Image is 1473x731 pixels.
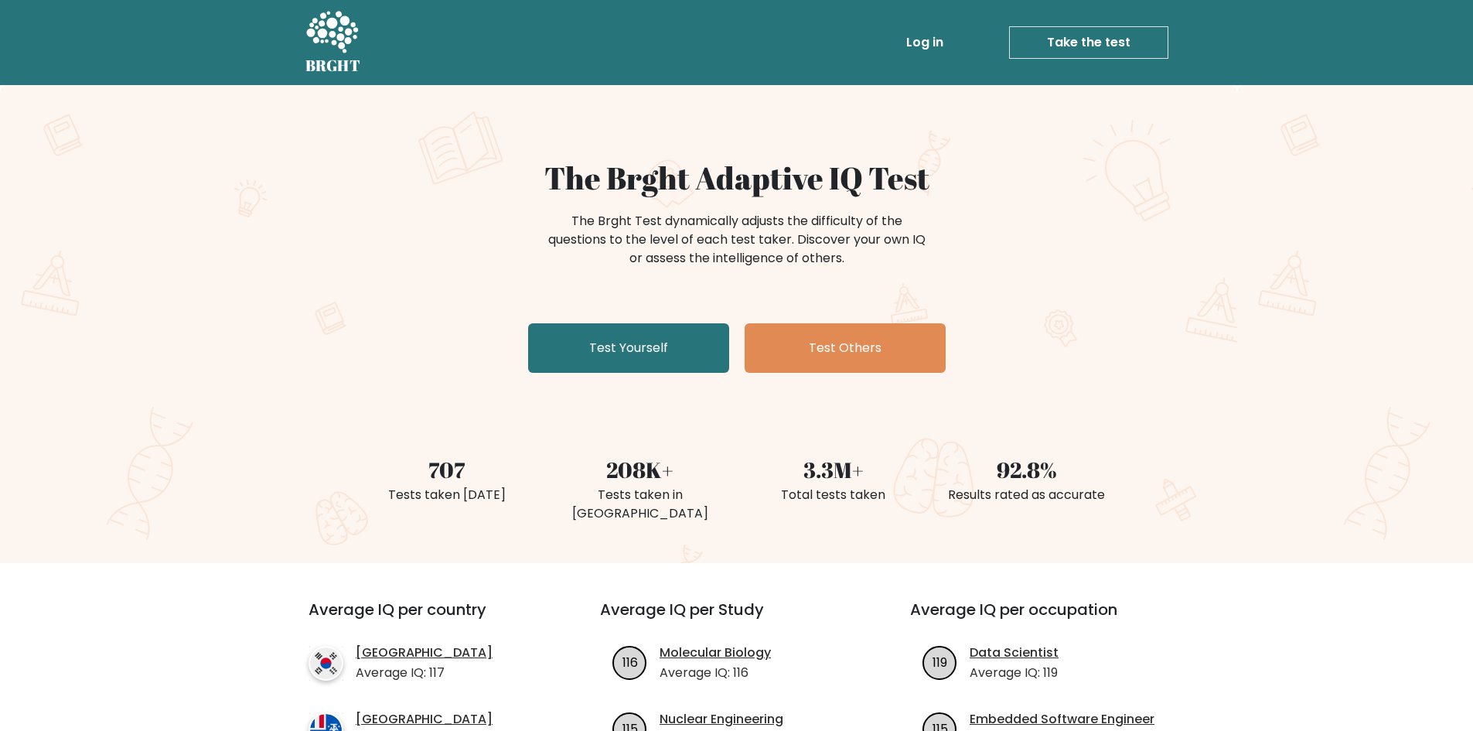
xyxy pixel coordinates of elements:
[356,664,493,682] p: Average IQ: 117
[900,27,950,58] a: Log in
[553,453,728,486] div: 208K+
[745,323,946,373] a: Test Others
[360,486,534,504] div: Tests taken [DATE]
[939,486,1114,504] div: Results rated as accurate
[1009,26,1168,59] a: Take the test
[933,653,947,671] text: 119
[528,323,729,373] a: Test Yourself
[600,600,873,637] h3: Average IQ per Study
[305,56,361,75] h5: BRGHT
[544,212,930,268] div: The Brght Test dynamically adjusts the difficulty of the questions to the level of each test take...
[553,486,728,523] div: Tests taken in [GEOGRAPHIC_DATA]
[309,600,544,637] h3: Average IQ per country
[356,710,493,729] a: [GEOGRAPHIC_DATA]
[305,6,361,79] a: BRGHT
[660,710,783,729] a: Nuclear Engineering
[970,664,1059,682] p: Average IQ: 119
[360,159,1114,196] h1: The Brght Adaptive IQ Test
[910,600,1183,637] h3: Average IQ per occupation
[746,453,921,486] div: 3.3M+
[970,644,1059,662] a: Data Scientist
[939,453,1114,486] div: 92.8%
[356,644,493,662] a: [GEOGRAPHIC_DATA]
[660,664,771,682] p: Average IQ: 116
[622,653,638,671] text: 116
[970,710,1154,729] a: Embedded Software Engineer
[309,646,343,681] img: country
[360,453,534,486] div: 707
[746,486,921,504] div: Total tests taken
[660,644,771,662] a: Molecular Biology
